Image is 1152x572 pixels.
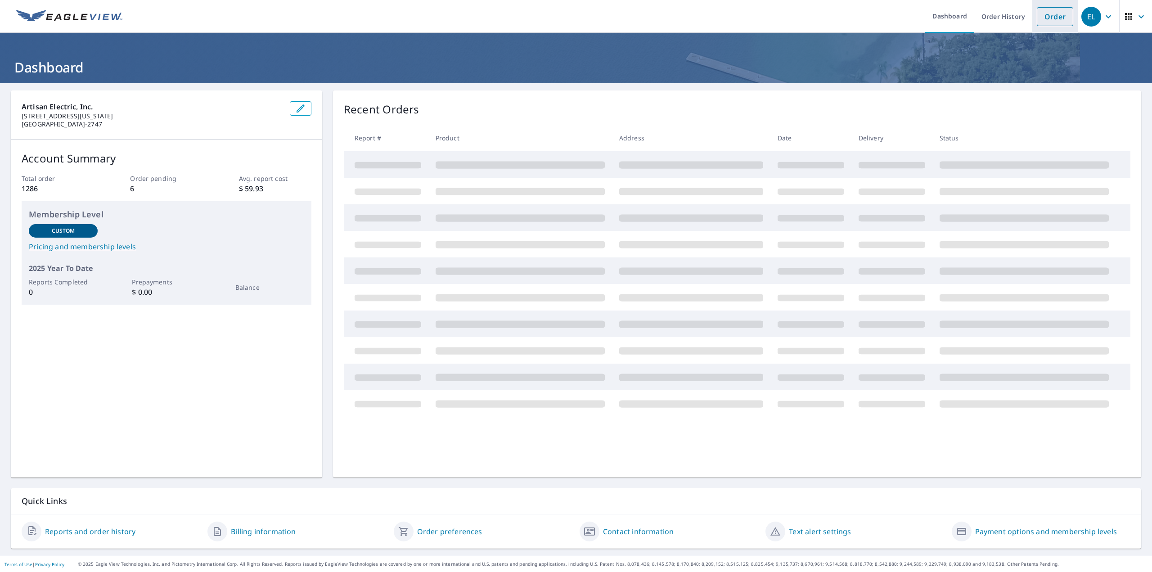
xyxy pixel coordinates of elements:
a: Pricing and membership levels [29,241,304,252]
a: Order [1037,7,1073,26]
p: 1286 [22,183,94,194]
h1: Dashboard [11,58,1141,77]
a: Terms of Use [4,561,32,567]
p: Order pending [130,174,202,183]
p: Artisan Electric, Inc. [22,101,283,112]
a: Reports and order history [45,526,135,537]
div: EL [1081,7,1101,27]
p: Membership Level [29,208,304,221]
th: Address [612,125,770,151]
p: Quick Links [22,495,1130,507]
p: [GEOGRAPHIC_DATA]-2747 [22,120,283,128]
th: Product [428,125,612,151]
p: $ 0.00 [132,287,201,297]
th: Date [770,125,851,151]
p: 6 [130,183,202,194]
a: Billing information [231,526,296,537]
p: | [4,562,64,567]
th: Status [932,125,1116,151]
p: Account Summary [22,150,311,167]
p: [STREET_ADDRESS][US_STATE] [22,112,283,120]
p: Avg. report cost [239,174,311,183]
p: Custom [52,227,75,235]
p: $ 59.93 [239,183,311,194]
a: Contact information [603,526,674,537]
p: © 2025 Eagle View Technologies, Inc. and Pictometry International Corp. All Rights Reserved. Repo... [78,561,1147,567]
p: Balance [235,283,304,292]
a: Order preferences [417,526,482,537]
th: Report # [344,125,428,151]
th: Delivery [851,125,932,151]
p: Total order [22,174,94,183]
a: Text alert settings [789,526,851,537]
img: EV Logo [16,10,122,23]
a: Privacy Policy [35,561,64,567]
p: Reports Completed [29,277,98,287]
p: 2025 Year To Date [29,263,304,274]
p: Prepayments [132,277,201,287]
p: Recent Orders [344,101,419,117]
p: 0 [29,287,98,297]
a: Payment options and membership levels [975,526,1117,537]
